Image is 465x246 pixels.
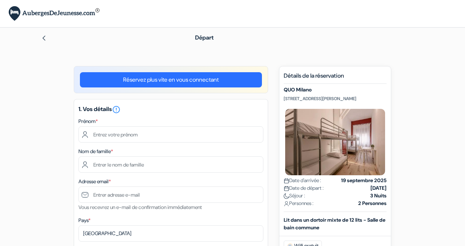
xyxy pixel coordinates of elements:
[78,105,263,114] h5: 1. Vos détails
[358,200,387,207] strong: 2 Personnes
[284,217,385,231] b: Lit dans un dortoir mixte de 12 lits - Salle de bain commune
[41,35,47,41] img: left_arrow.svg
[195,34,214,41] span: Départ
[284,87,387,93] h5: QUO Milano
[78,217,90,224] label: Pays
[78,148,113,155] label: Nom de famille
[370,192,387,200] strong: 3 Nuits
[78,178,111,185] label: Adresse email
[9,6,100,21] img: AubergesDeJeunesse.com
[341,177,387,184] strong: 19 septembre 2025
[284,72,387,84] h5: Détails de la réservation
[284,96,387,102] p: [STREET_ADDRESS][PERSON_NAME]
[284,193,289,199] img: moon.svg
[78,204,202,210] small: Vous recevrez un e-mail de confirmation immédiatement
[284,200,314,207] span: Personnes :
[78,118,98,125] label: Prénom
[284,186,289,191] img: calendar.svg
[80,72,262,87] a: Réservez plus vite en vous connectant
[78,186,263,203] input: Entrer adresse e-mail
[284,201,289,206] img: user_icon.svg
[284,177,321,184] span: Date d'arrivée :
[112,105,121,113] a: error_outline
[284,192,305,200] span: Séjour :
[284,184,324,192] span: Date de départ :
[112,105,121,114] i: error_outline
[371,184,387,192] strong: [DATE]
[284,178,289,184] img: calendar.svg
[78,156,263,173] input: Entrer le nom de famille
[78,126,263,143] input: Entrez votre prénom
